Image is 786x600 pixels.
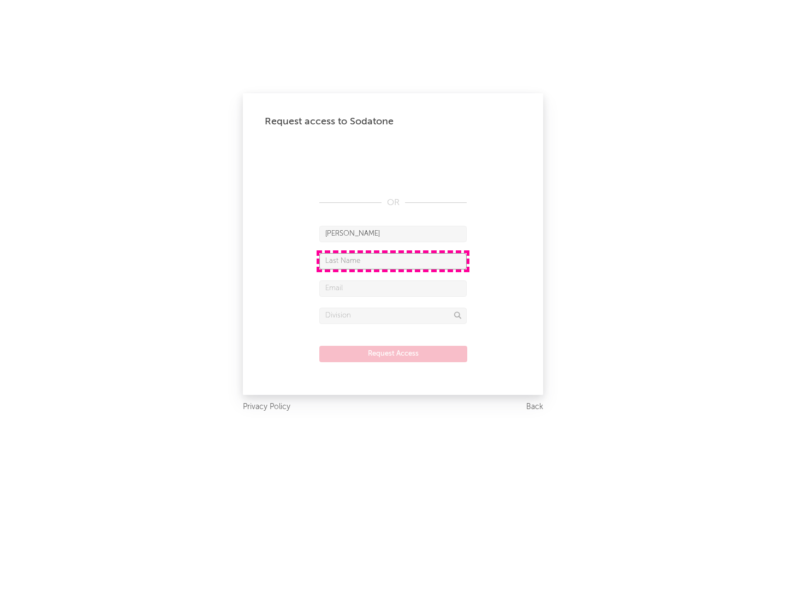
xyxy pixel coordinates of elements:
div: OR [319,196,467,209]
div: Request access to Sodatone [265,115,521,128]
input: Division [319,308,467,324]
a: Privacy Policy [243,400,290,414]
input: Email [319,280,467,297]
a: Back [526,400,543,414]
input: Last Name [319,253,467,269]
button: Request Access [319,346,467,362]
input: First Name [319,226,467,242]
